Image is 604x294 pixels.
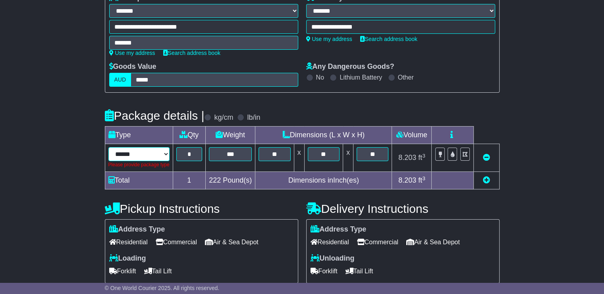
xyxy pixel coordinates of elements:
[306,36,352,42] a: Use my address
[311,225,367,234] label: Address Type
[483,176,490,184] a: Add new item
[206,127,255,144] td: Weight
[311,254,355,263] label: Unloading
[163,50,220,56] a: Search address book
[105,172,173,189] td: Total
[422,175,425,181] sup: 3
[105,109,205,122] h4: Package details |
[105,285,220,291] span: © One World Courier 2025. All rights reserved.
[418,176,425,184] span: ft
[422,153,425,159] sup: 3
[109,265,136,277] span: Forklift
[109,62,156,71] label: Goods Value
[392,127,432,144] td: Volume
[311,265,338,277] span: Forklift
[306,62,394,71] label: Any Dangerous Goods?
[345,265,373,277] span: Tail Lift
[398,176,416,184] span: 8.203
[418,154,425,162] span: ft
[306,202,500,215] h4: Delivery Instructions
[343,144,353,172] td: x
[406,236,460,248] span: Air & Sea Depot
[173,127,205,144] td: Qty
[398,154,416,162] span: 8.203
[105,202,298,215] h4: Pickup Instructions
[108,161,170,168] div: Please provide package type
[247,113,260,122] label: lb/in
[144,265,172,277] span: Tail Lift
[109,73,131,87] label: AUD
[483,154,490,162] a: Remove this item
[360,36,417,42] a: Search address book
[357,236,398,248] span: Commercial
[109,50,155,56] a: Use my address
[255,172,392,189] td: Dimensions in Inch(es)
[294,144,304,172] td: x
[173,172,205,189] td: 1
[109,254,146,263] label: Loading
[398,74,414,81] label: Other
[206,172,255,189] td: Pound(s)
[316,74,324,81] label: No
[105,127,173,144] td: Type
[109,225,165,234] label: Address Type
[214,113,233,122] label: kg/cm
[156,236,197,248] span: Commercial
[205,236,259,248] span: Air & Sea Depot
[340,74,382,81] label: Lithium Battery
[209,176,221,184] span: 222
[311,236,349,248] span: Residential
[255,127,392,144] td: Dimensions (L x W x H)
[109,236,148,248] span: Residential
